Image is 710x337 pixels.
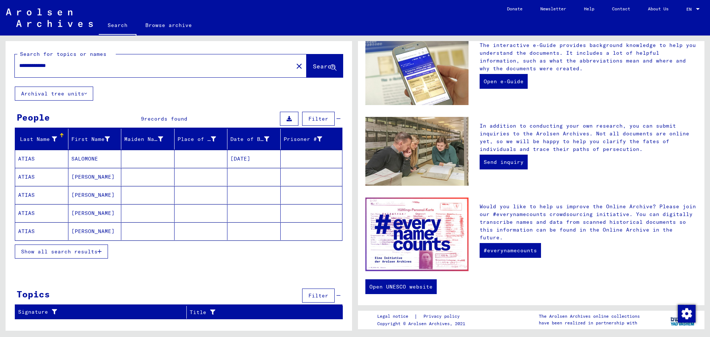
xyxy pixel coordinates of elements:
mat-cell: ATIAS [15,186,68,204]
p: Copyright © Arolsen Archives, 2021 [377,320,469,327]
mat-header-cell: Place of Birth [175,129,228,149]
div: People [17,111,50,124]
div: Signature [18,308,177,316]
mat-cell: [PERSON_NAME] [68,168,122,186]
p: In addition to conducting your own research, you can submit inquiries to the Arolsen Archives. No... [480,122,697,153]
div: Date of Birth [230,135,269,143]
button: Search [307,54,343,77]
span: EN [686,7,694,12]
div: First Name [71,133,121,145]
div: Last Name [18,133,68,145]
mat-header-cell: Last Name [15,129,68,149]
a: Privacy policy [417,313,469,320]
mat-label: Search for topics or names [20,51,106,57]
div: Prisoner # [284,135,322,143]
mat-cell: ATIAS [15,204,68,222]
mat-cell: ATIAS [15,168,68,186]
img: eguide.jpg [365,36,469,105]
button: Clear [292,58,307,73]
img: inquiries.jpg [365,117,469,186]
a: Search [99,16,136,36]
div: Maiden Name [124,135,163,143]
mat-cell: [PERSON_NAME] [68,204,122,222]
a: Open UNESCO website [365,279,437,294]
span: Show all search results [21,248,98,255]
p: Would you like to help us improve the Online Archive? Please join our #everynamecounts crowdsourc... [480,203,697,242]
div: Title [190,306,334,318]
a: Open e-Guide [480,74,528,89]
mat-cell: [PERSON_NAME] [68,186,122,204]
span: 9 [141,115,144,122]
div: Maiden Name [124,133,174,145]
img: enc.jpg [365,198,469,271]
mat-cell: [PERSON_NAME] [68,222,122,240]
mat-header-cell: Prisoner # [281,129,342,149]
div: Date of Birth [230,133,280,145]
button: Filter [302,289,335,303]
span: Search [313,63,335,70]
span: records found [144,115,187,122]
mat-icon: close [295,62,304,71]
div: Place of Birth [177,133,227,145]
p: The interactive e-Guide provides background knowledge to help you understand the documents. It in... [480,41,697,73]
div: Last Name [18,135,57,143]
div: Place of Birth [177,135,216,143]
p: The Arolsen Archives online collections [539,313,640,320]
mat-cell: ATIAS [15,222,68,240]
a: #everynamecounts [480,243,541,258]
button: Archival tree units [15,87,93,101]
mat-header-cell: First Name [68,129,122,149]
div: Title [190,309,324,316]
a: Legal notice [377,313,414,320]
img: Change consent [678,305,696,323]
div: | [377,313,469,320]
mat-cell: [DATE] [227,150,281,168]
button: Show all search results [15,245,108,259]
div: Signature [18,306,186,318]
span: Filter [308,115,328,122]
span: Filter [308,292,328,299]
mat-cell: SALOMONE [68,150,122,168]
button: Filter [302,112,335,126]
img: yv_logo.png [669,310,697,329]
mat-header-cell: Date of Birth [227,129,281,149]
img: Arolsen_neg.svg [6,9,93,27]
div: First Name [71,135,110,143]
p: have been realized in partnership with [539,320,640,326]
mat-cell: ATIAS [15,150,68,168]
mat-header-cell: Maiden Name [121,129,175,149]
a: Browse archive [136,16,201,34]
div: Prisoner # [284,133,334,145]
a: Send inquiry [480,155,528,169]
div: Topics [17,287,50,301]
